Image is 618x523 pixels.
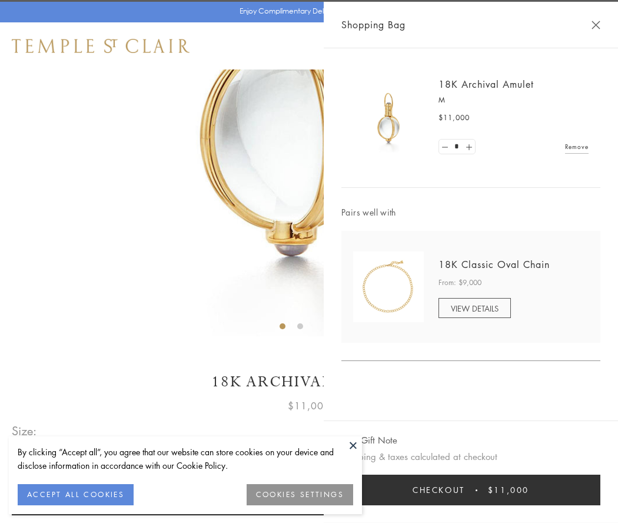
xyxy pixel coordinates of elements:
[565,140,589,153] a: Remove
[12,39,190,53] img: Temple St. Clair
[438,298,511,318] a: VIEW DETAILS
[341,206,600,219] span: Pairs well with
[247,484,353,505] button: COOKIES SETTINGS
[18,484,134,505] button: ACCEPT ALL COOKIES
[288,398,330,413] span: $11,000
[341,17,406,32] span: Shopping Bag
[341,433,397,448] button: Add Gift Note
[12,372,606,392] h1: 18K Archival Amulet
[12,421,38,441] span: Size:
[438,78,534,91] a: 18K Archival Amulet
[438,258,550,271] a: 18K Classic Oval Chain
[341,475,600,505] button: Checkout $11,000
[439,140,451,154] a: Set quantity to 0
[488,484,529,496] span: $11,000
[240,5,373,17] p: Enjoy Complimentary Delivery & Returns
[463,140,474,154] a: Set quantity to 2
[451,303,499,314] span: VIEW DETAILS
[592,21,600,29] button: Close Shopping Bag
[438,94,589,106] p: M
[438,277,481,289] span: From: $9,000
[18,445,353,472] div: By clicking “Accept all”, you agree that our website can store cookies on your device and disclos...
[353,82,424,153] img: 18K Archival Amulet
[341,449,600,464] p: Shipping & taxes calculated at checkout
[438,112,470,124] span: $11,000
[353,251,424,322] img: N88865-OV18
[413,484,465,496] span: Checkout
